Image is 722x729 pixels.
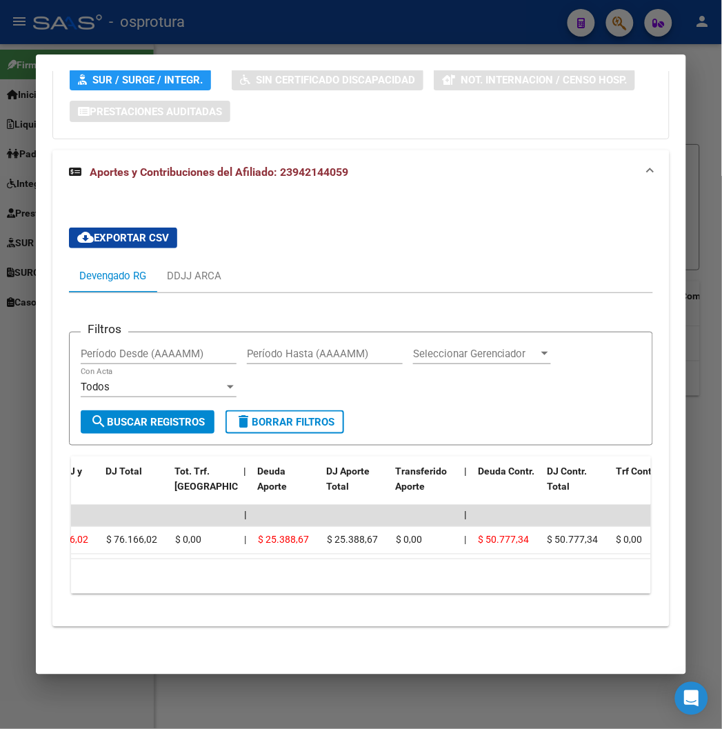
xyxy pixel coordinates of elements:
span: $ 25.388,67 [258,535,309,546]
span: $ 25.388,67 [327,535,378,546]
div: Open Intercom Messenger [675,682,708,715]
span: Not. Internacion / Censo Hosp. [461,74,627,86]
div: DDJJ ARCA [167,268,221,283]
span: Deuda Aporte [258,466,288,492]
h3: Filtros [81,321,128,337]
span: $ 0,00 [616,535,643,546]
span: Trf Contr. [616,466,658,477]
button: Not. Internacion / Censo Hosp. [434,69,635,90]
datatable-header-cell: Tot. Trf. Bruto [170,457,239,517]
span: $ 50.777,34 [548,535,599,546]
mat-icon: delete [235,413,252,430]
span: Buscar Registros [90,416,205,428]
datatable-header-cell: | [459,457,473,517]
div: Aportes y Contribuciones del Afiliado: 23942144059 [52,194,669,627]
span: DJ Contr. Total [548,466,588,492]
span: | [465,535,467,546]
span: Tot. Trf. [GEOGRAPHIC_DATA] [175,466,269,492]
span: $ 0,00 [175,535,201,546]
span: $ 0,00 [396,535,422,546]
button: Buscar Registros [81,410,214,434]
span: DJ Total [106,466,143,477]
span: DJ Aporte Total [327,466,370,492]
datatable-header-cell: Trf Contr. [611,457,680,517]
datatable-header-cell: Deuda Aporte [252,457,321,517]
span: | [465,466,468,477]
mat-expansion-panel-header: Aportes y Contribuciones del Afiliado: 23942144059 [52,150,669,194]
datatable-header-cell: | [239,457,252,517]
span: Sin Certificado Discapacidad [256,74,415,86]
datatable-header-cell: DJ Contr. Total [542,457,611,517]
span: Transferido Aporte [396,466,448,492]
datatable-header-cell: Transferido Aporte [390,457,459,517]
span: Prestaciones Auditadas [90,106,222,118]
button: Prestaciones Auditadas [70,101,230,122]
span: Seleccionar Gerenciador [413,348,539,360]
span: Borrar Filtros [235,416,334,428]
button: Borrar Filtros [225,410,344,434]
span: | [244,510,247,521]
span: Dif DDJJ y Trf. [37,466,82,492]
datatable-header-cell: DJ Aporte Total [321,457,390,517]
button: SUR / SURGE / INTEGR. [70,69,211,90]
span: Aportes y Contribuciones del Afiliado: 23942144059 [90,166,348,179]
span: | [244,535,246,546]
span: Deuda Contr. [479,466,535,477]
span: $ 76.166,02 [106,535,157,546]
span: SUR / SURGE / INTEGR. [92,74,203,86]
mat-icon: search [90,413,107,430]
span: | [244,466,247,477]
div: Devengado RG [79,268,146,283]
span: Exportar CSV [77,232,169,244]
datatable-header-cell: Deuda Contr. [473,457,542,517]
mat-icon: cloud_download [77,229,94,246]
button: Exportar CSV [69,228,177,248]
span: | [465,510,468,521]
span: Todos [81,381,110,393]
span: $ 50.777,34 [479,535,530,546]
button: Sin Certificado Discapacidad [232,69,423,90]
datatable-header-cell: DJ Total [101,457,170,517]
